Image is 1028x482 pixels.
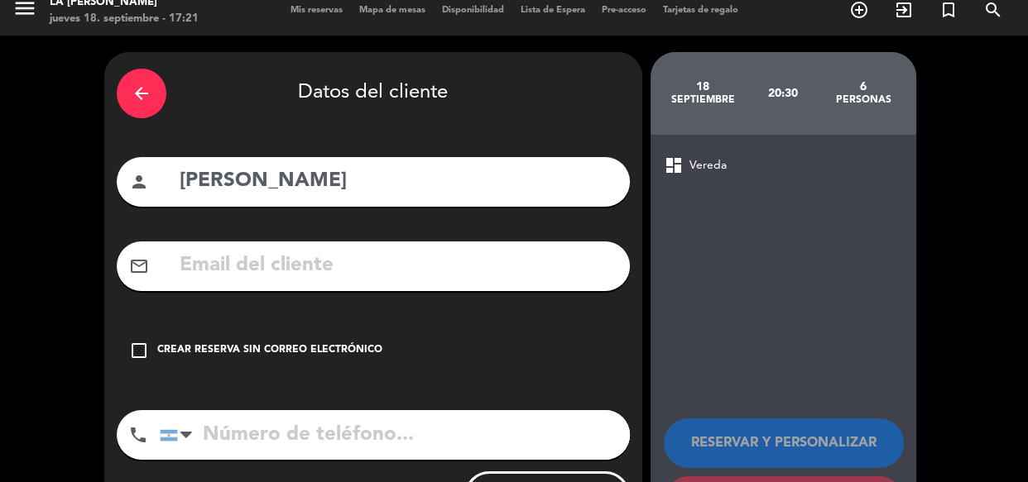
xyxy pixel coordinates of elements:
[160,410,630,460] input: Número de teléfono...
[663,93,743,107] div: septiembre
[132,84,151,103] i: arrow_back
[128,425,148,445] i: phone
[689,156,727,175] span: Vereda
[512,6,593,15] span: Lista de Espera
[161,411,199,459] div: Argentina: +54
[593,6,655,15] span: Pre-acceso
[129,341,149,360] i: check_box_outline_blank
[282,6,351,15] span: Mis reservas
[178,249,617,283] input: Email del cliente
[129,172,149,192] i: person
[434,6,512,15] span: Disponibilidad
[129,256,149,276] i: mail_outline
[655,6,747,15] span: Tarjetas de regalo
[117,64,630,122] div: Datos del cliente
[742,64,823,122] div: 20:30
[178,165,617,198] input: Nombre del cliente
[823,93,903,107] div: personas
[664,418,904,468] button: RESERVAR Y PERSONALIZAR
[157,342,382,359] div: Crear reserva sin correo electrónico
[823,80,903,93] div: 6
[663,80,743,93] div: 18
[50,11,199,27] div: jueves 18. septiembre - 17:21
[351,6,434,15] span: Mapa de mesas
[664,155,684,175] span: dashboard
